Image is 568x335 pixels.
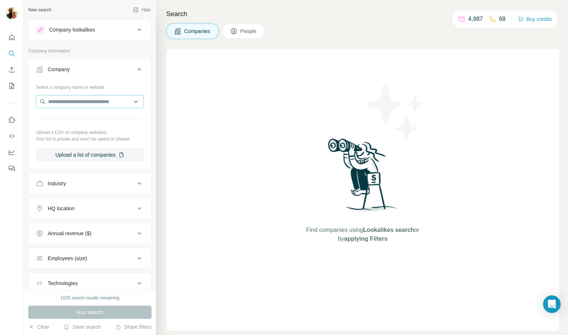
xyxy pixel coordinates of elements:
[6,63,18,76] button: Enrich CSV
[29,274,151,292] button: Technologies
[6,113,18,127] button: Use Surfe on LinkedIn
[29,225,151,242] button: Annual revenue ($)
[48,230,91,237] div: Annual revenue ($)
[518,14,552,24] button: Buy credits
[166,9,559,19] h4: Search
[28,7,51,13] div: New search
[6,146,18,159] button: Dashboard
[184,28,211,35] span: Companies
[48,205,74,212] div: HQ location
[6,162,18,175] button: Feedback
[48,180,66,187] div: Industry
[128,4,156,15] button: Hide
[29,175,151,192] button: Industry
[344,236,387,242] span: applying Filters
[61,295,120,301] div: 1520 search results remaining
[6,7,18,19] img: Avatar
[6,47,18,60] button: Search
[63,323,101,331] button: Save search
[36,148,144,161] button: Upload a list of companies
[6,79,18,92] button: My lists
[325,136,401,218] img: Surfe Illustration - Woman searching with binoculars
[29,250,151,267] button: Employees (size)
[36,81,144,91] div: Select a company name or website
[240,28,257,35] span: People
[363,79,429,145] img: Surfe Illustration - Stars
[6,130,18,143] button: Use Surfe API
[304,226,421,243] span: Find companies using or by
[6,31,18,44] button: Quick start
[499,15,506,23] p: 68
[115,323,152,331] button: Share filters
[48,255,87,262] div: Employees (size)
[468,15,483,23] p: 4,987
[29,21,151,39] button: Company lookalikes
[29,200,151,217] button: HQ location
[28,48,152,54] p: Company information
[28,323,49,331] button: Clear
[543,295,561,313] div: Open Intercom Messenger
[29,61,151,81] button: Company
[48,280,78,287] div: Technologies
[363,227,414,233] span: Lookalikes search
[49,26,95,33] div: Company lookalikes
[36,129,144,136] p: Upload a CSV of company websites.
[48,66,70,73] div: Company
[36,136,144,142] p: Your list is private and won't be saved or shared.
